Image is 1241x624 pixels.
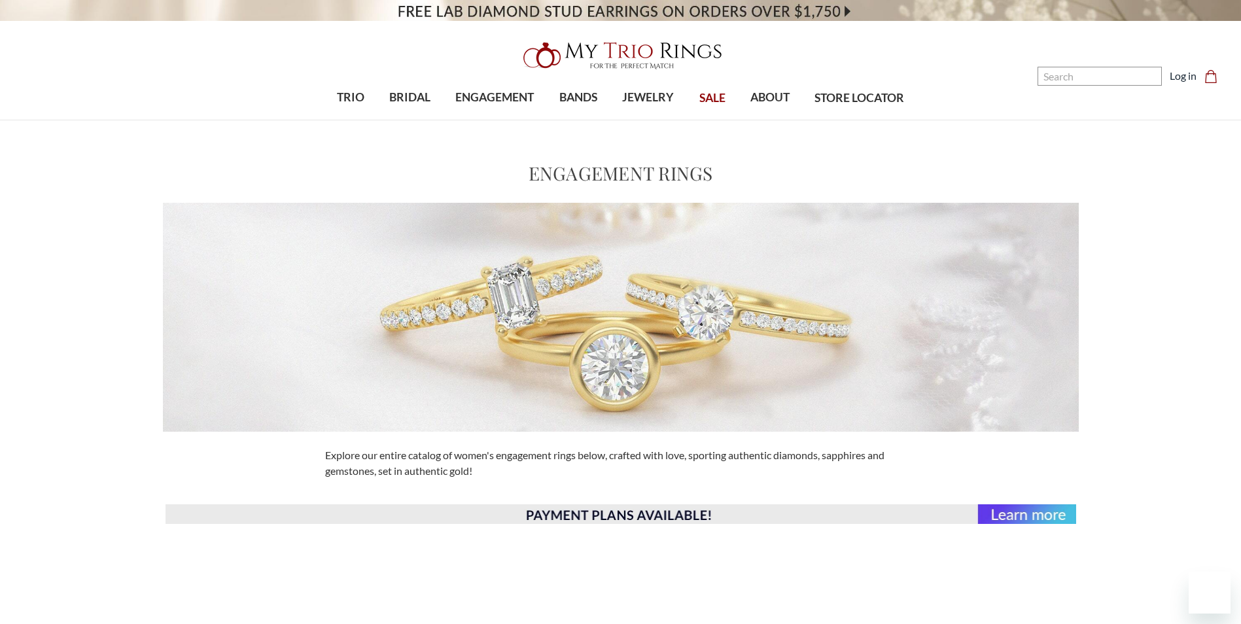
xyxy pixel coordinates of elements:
iframe: Button to launch messaging window [1189,572,1231,614]
button: submenu toggle [642,119,655,120]
span: STORE LOCATOR [814,90,904,107]
a: TRIO [324,77,377,119]
span: ABOUT [750,89,790,106]
span: JEWELRY [622,89,674,106]
button: submenu toggle [404,119,417,120]
button: submenu toggle [488,119,501,120]
a: ABOUT [738,77,802,119]
button: submenu toggle [344,119,357,120]
h1: Engagement Rings [529,160,713,187]
a: JEWELRY [610,77,686,119]
span: BRIDAL [389,89,430,106]
button: submenu toggle [572,119,585,120]
button: submenu toggle [763,119,777,120]
span: BANDS [559,89,597,106]
a: Cart with 0 items [1204,68,1225,84]
input: Search [1038,67,1162,86]
a: Log in [1170,68,1197,84]
img: My Trio Rings [516,35,725,77]
span: TRIO [337,89,364,106]
div: Explore our entire catalog of women's engagement rings below, crafted with love, sporting authent... [317,447,924,479]
a: SALE [686,77,737,120]
span: SALE [699,90,725,107]
a: ENGAGEMENT [443,77,546,119]
a: BRIDAL [377,77,443,119]
a: STORE LOCATOR [802,77,917,120]
svg: cart.cart_preview [1204,70,1217,83]
a: My Trio Rings [360,35,881,77]
a: BANDS [547,77,610,119]
span: ENGAGEMENT [455,89,534,106]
